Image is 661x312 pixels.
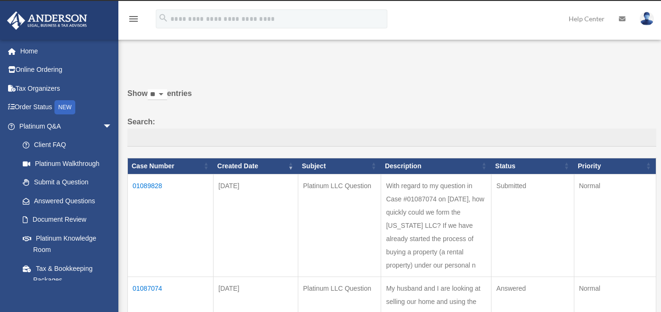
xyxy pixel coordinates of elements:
select: Showentries [148,89,167,100]
input: Search: [127,129,656,147]
a: Tax Organizers [7,79,126,98]
a: Answered Questions [13,191,117,210]
a: Platinum Walkthrough [13,154,122,173]
a: menu [128,17,139,25]
label: Show entries [127,87,656,110]
a: Platinum Q&Aarrow_drop_down [7,117,122,136]
td: Platinum LLC Question [298,174,381,277]
td: With regard to my question in Case #01087074 on [DATE], how quickly could we form the [US_STATE] ... [381,174,491,277]
th: Description: activate to sort column ascending [381,158,491,174]
i: search [158,13,169,23]
a: Home [7,42,126,61]
span: arrow_drop_down [103,117,122,136]
td: Normal [574,174,656,277]
th: Status: activate to sort column ascending [491,158,574,174]
img: Anderson Advisors Platinum Portal [4,11,90,30]
a: Online Ordering [7,61,126,79]
td: [DATE] [214,174,298,277]
img: User Pic [640,12,654,26]
a: Order StatusNEW [7,98,126,117]
a: Submit a Question [13,173,122,192]
th: Subject: activate to sort column ascending [298,158,381,174]
a: Client FAQ [13,136,122,155]
th: Created Date: activate to sort column ascending [214,158,298,174]
label: Search: [127,115,656,147]
th: Case Number: activate to sort column ascending [128,158,214,174]
th: Priority: activate to sort column ascending [574,158,656,174]
td: 01089828 [128,174,214,277]
a: Platinum Knowledge Room [13,229,122,259]
a: Document Review [13,210,122,229]
td: Submitted [491,174,574,277]
a: Tax & Bookkeeping Packages [13,259,122,289]
div: NEW [54,100,75,114]
i: menu [128,13,139,25]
